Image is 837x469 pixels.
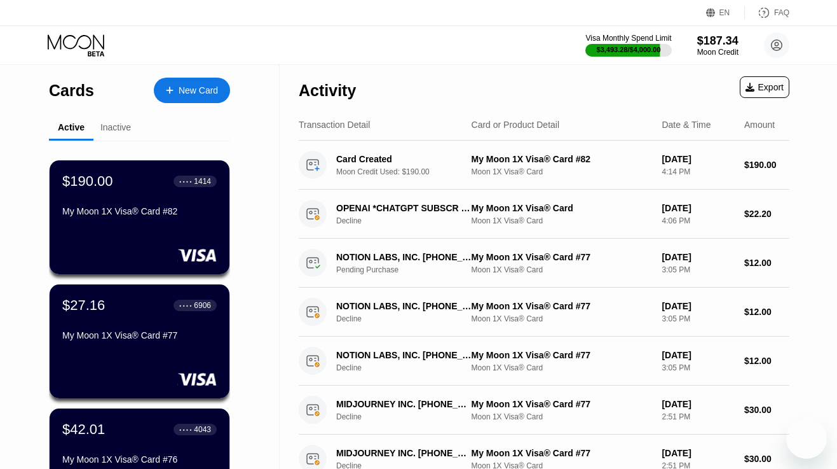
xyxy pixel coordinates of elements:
[662,203,734,213] div: [DATE]
[744,307,789,317] div: $12.00
[744,356,789,366] div: $12.00
[179,85,218,96] div: New Card
[472,154,652,164] div: My Moon 1X Visa® Card #82
[58,122,85,132] div: Active
[472,399,652,409] div: My Moon 1X Visa® Card #77
[744,120,775,130] div: Amount
[49,81,94,100] div: Cards
[299,120,370,130] div: Transaction Detail
[154,78,230,103] div: New Card
[706,6,745,19] div: EN
[697,48,738,57] div: Moon Credit
[299,288,789,337] div: NOTION LABS, INC. [PHONE_NUMBER] USDeclineMy Moon 1X Visa® Card #77Moon 1X Visa® Card[DATE]3:05 P...
[472,314,652,323] div: Moon 1X Visa® Card
[585,34,671,43] div: Visa Monthly Spend Limit
[472,167,652,176] div: Moon 1X Visa® Card
[336,265,482,274] div: Pending Purchase
[336,216,482,225] div: Decline
[740,76,789,98] div: Export
[336,350,472,360] div: NOTION LABS, INC. [PHONE_NUMBER] US
[299,81,356,100] div: Activity
[472,363,652,372] div: Moon 1X Visa® Card
[194,425,211,434] div: 4043
[62,330,217,340] div: My Moon 1X Visa® Card #77
[336,203,472,213] div: OPENAI *CHATGPT SUBSCR [PHONE_NUMBER] IE
[472,448,652,458] div: My Moon 1X Visa® Card #77
[662,154,734,164] div: [DATE]
[50,284,229,398] div: $27.16● ● ● ●6906My Moon 1X Visa® Card #77
[62,297,105,314] div: $27.16
[662,314,734,323] div: 3:05 PM
[662,301,734,311] div: [DATE]
[662,399,734,409] div: [DATE]
[597,46,661,53] div: $3,493.28 / $4,000.00
[662,167,734,176] div: 4:14 PM
[336,399,472,409] div: MIDJOURNEY INC. [PHONE_NUMBER] US
[662,120,711,130] div: Date & Time
[336,363,482,372] div: Decline
[472,203,652,213] div: My Moon 1X Visa® Card
[774,8,789,17] div: FAQ
[336,252,472,262] div: NOTION LABS, INC. [PHONE_NUMBER] US
[179,428,192,431] div: ● ● ● ●
[50,160,229,274] div: $190.00● ● ● ●1414My Moon 1X Visa® Card #82
[194,301,211,310] div: 6906
[299,386,789,435] div: MIDJOURNEY INC. [PHONE_NUMBER] USDeclineMy Moon 1X Visa® Card #77Moon 1X Visa® Card[DATE]2:51 PM$...
[100,122,131,132] div: Inactive
[744,258,789,268] div: $12.00
[719,8,730,17] div: EN
[472,216,652,225] div: Moon 1X Visa® Card
[336,314,482,323] div: Decline
[697,34,738,48] div: $187.34
[585,34,671,57] div: Visa Monthly Spend Limit$3,493.28/$4,000.00
[62,206,217,216] div: My Moon 1X Visa® Card #82
[662,448,734,458] div: [DATE]
[744,454,789,464] div: $30.00
[662,363,734,372] div: 3:05 PM
[336,448,472,458] div: MIDJOURNEY INC. [PHONE_NUMBER] US
[472,412,652,421] div: Moon 1X Visa® Card
[336,154,472,164] div: Card Created
[336,167,482,176] div: Moon Credit Used: $190.00
[472,301,652,311] div: My Moon 1X Visa® Card #77
[472,265,652,274] div: Moon 1X Visa® Card
[336,301,472,311] div: NOTION LABS, INC. [PHONE_NUMBER] US
[62,173,113,190] div: $190.00
[194,177,211,186] div: 1414
[336,412,482,421] div: Decline
[62,454,217,465] div: My Moon 1X Visa® Card #76
[744,405,789,415] div: $30.00
[472,252,652,262] div: My Moon 1X Visa® Card #77
[745,6,789,19] div: FAQ
[745,82,784,92] div: Export
[472,120,560,130] div: Card or Product Detail
[786,418,827,459] iframe: Кнопка запуска окна обмена сообщениями
[299,190,789,239] div: OPENAI *CHATGPT SUBSCR [PHONE_NUMBER] IEDeclineMy Moon 1X Visa® CardMoon 1X Visa® Card[DATE]4:06 ...
[179,179,192,183] div: ● ● ● ●
[662,252,734,262] div: [DATE]
[179,304,192,307] div: ● ● ● ●
[697,34,738,57] div: $187.34Moon Credit
[299,337,789,386] div: NOTION LABS, INC. [PHONE_NUMBER] USDeclineMy Moon 1X Visa® Card #77Moon 1X Visa® Card[DATE]3:05 P...
[662,265,734,274] div: 3:05 PM
[472,350,652,360] div: My Moon 1X Visa® Card #77
[662,412,734,421] div: 2:51 PM
[662,350,734,360] div: [DATE]
[744,209,789,219] div: $22.20
[62,421,105,438] div: $42.01
[744,160,789,170] div: $190.00
[299,141,789,190] div: Card CreatedMoon Credit Used: $190.00My Moon 1X Visa® Card #82Moon 1X Visa® Card[DATE]4:14 PM$190.00
[299,239,789,288] div: NOTION LABS, INC. [PHONE_NUMBER] USPending PurchaseMy Moon 1X Visa® Card #77Moon 1X Visa® Card[DA...
[662,216,734,225] div: 4:06 PM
